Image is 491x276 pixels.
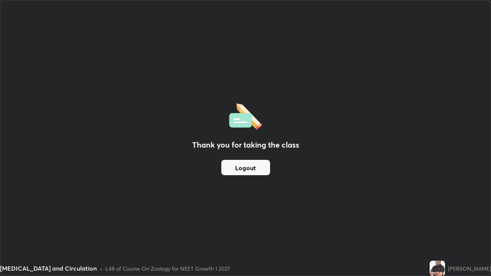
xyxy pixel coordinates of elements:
img: 7f6a6c9e919a44dea16f7a057092b56d.jpg [430,261,445,276]
button: Logout [221,160,270,175]
img: offlineFeedback.1438e8b3.svg [229,101,262,130]
div: [PERSON_NAME] [448,264,491,273]
div: • [100,264,102,273]
div: L48 of Course On Zoology for NEET Growth 1 2027 [105,264,230,273]
h2: Thank you for taking the class [192,139,299,151]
